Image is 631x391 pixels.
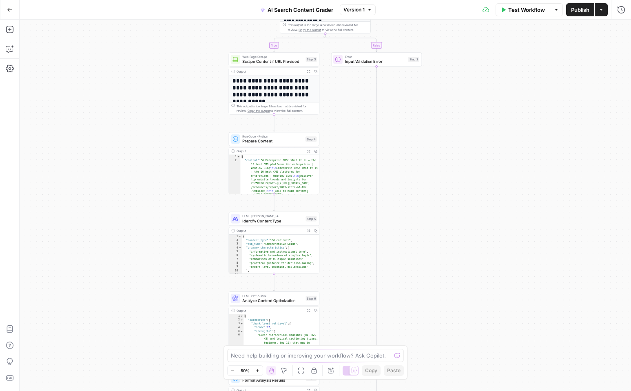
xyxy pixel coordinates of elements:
g: Edge from step_4 to step_5 [273,194,275,211]
div: Run Code · PythonPrepare ContentStep 4Output{ "content":"# Enterprise CMS: What it is + the 10 be... [229,132,320,194]
span: Publish [571,6,589,14]
span: Format Analysis Results [242,377,303,383]
div: 1 [229,155,240,159]
span: Scrape Content if URL Provided [242,58,303,64]
button: Paste [384,365,404,376]
div: Output [237,69,303,73]
g: Edge from step_5 to step_6 [273,274,275,291]
span: Run Code · Python [242,134,303,139]
div: 4 [229,246,242,250]
span: Prepare Content [242,138,303,144]
div: 3 [229,242,242,246]
div: Step 2 [408,57,419,62]
span: Web Page Scrape [242,54,303,59]
g: Edge from step_3 to step_4 [273,114,275,131]
div: ErrorInput Validation ErrorStep 2 [331,52,422,66]
div: 1 [229,235,242,238]
span: Toggle code folding, rows 1 through 152 [240,314,244,318]
span: Identify Content Type [242,218,303,224]
div: 6 [229,333,244,349]
div: 3 [229,322,244,326]
div: 9 [229,265,242,269]
span: Paste [387,367,401,374]
span: 50% [241,367,250,374]
div: Output [237,149,303,153]
div: LLM · GPT-5 MiniAnalyze Content OptimizationStep 6Output{ "categories":{ "chunk_level_retrieval":... [229,291,320,353]
span: Error [345,54,406,59]
button: Publish [566,3,594,16]
button: Test Workflow [496,3,550,16]
g: Edge from step_1 to step_2 [325,33,378,52]
span: Toggle code folding, rows 1 through 3 [237,155,240,159]
span: Toggle code folding, rows 1 through 26 [238,235,241,238]
div: Output [237,308,303,313]
div: This output is too large & has been abbreviated for review. to view the full content. [288,23,368,32]
div: 4 [229,326,244,329]
div: LLM · [PERSON_NAME] 4Identify Content TypeStep 5Output{ "content_type":"Educational", "sub_type":... [229,212,320,274]
div: 5 [229,329,244,333]
div: 11 [229,273,242,276]
span: Copy [365,367,377,374]
div: 5 [229,250,242,253]
span: Copy the output [299,28,321,32]
span: Analyze Content Optimization [242,298,303,303]
div: 2 [229,318,244,322]
div: Output [237,229,303,233]
span: Version 1 [343,6,365,13]
div: Step 7 [306,375,317,381]
span: Copy the output [248,109,270,113]
div: 8 [229,261,242,265]
div: Step 3 [306,57,317,62]
div: Step 6 [306,296,317,301]
div: 6 [229,253,242,257]
span: Toggle code folding, rows 2 through 143 [240,318,244,322]
button: AI Search Content Grader [255,3,338,16]
span: LLM · [PERSON_NAME] 4 [242,214,303,218]
button: Version 1 [340,4,376,15]
div: Step 4 [306,136,317,142]
span: Toggle code folding, rows 11 through 25 [238,273,241,276]
span: AI Search Content Grader [268,6,333,14]
div: Step 5 [306,216,317,222]
div: 2 [229,238,242,242]
div: This output is too large & has been abbreviated for review. to view the full content. [237,104,317,113]
div: 1 [229,314,244,318]
span: Input Validation Error [345,58,406,64]
div: 10 [229,269,242,273]
span: Toggle code folding, rows 4 through 10 [238,246,241,250]
span: Toggle code folding, rows 3 through 20 [240,322,244,326]
span: LLM · GPT-5 Mini [242,293,303,298]
div: 7 [229,258,242,261]
span: Toggle code folding, rows 5 through 9 [240,329,244,333]
g: Edge from step_1 to step_3 [273,33,325,52]
span: Test Workflow [508,6,545,14]
button: Copy [362,365,381,376]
